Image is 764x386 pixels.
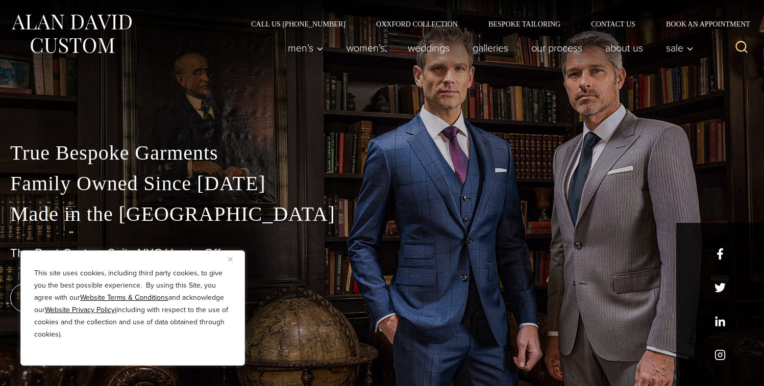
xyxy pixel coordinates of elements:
a: Website Terms & Conditions [80,292,168,303]
nav: Secondary Navigation [236,20,754,28]
a: Women’s [335,38,397,58]
span: Men’s [288,43,324,53]
a: Website Privacy Policy [45,304,115,315]
p: True Bespoke Garments Family Owned Since [DATE] Made in the [GEOGRAPHIC_DATA] [10,138,754,229]
span: Sale [666,43,694,53]
a: Book an Appointment [651,20,754,28]
img: Alan David Custom [10,11,133,57]
a: Contact Us [576,20,651,28]
a: About Us [594,38,655,58]
p: This site uses cookies, including third party cookies, to give you the best possible experience. ... [34,267,231,341]
a: Call Us [PHONE_NUMBER] [236,20,361,28]
img: Close [228,257,233,262]
a: Bespoke Tailoring [473,20,576,28]
a: book an appointment [10,284,153,312]
h1: The Best Custom Suits NYC Has to Offer [10,246,754,261]
a: Galleries [461,38,520,58]
a: Our Process [520,38,594,58]
button: View Search Form [729,36,754,60]
a: weddings [397,38,461,58]
button: Close [228,253,240,265]
a: Oxxford Collection [361,20,473,28]
nav: Primary Navigation [277,38,699,58]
